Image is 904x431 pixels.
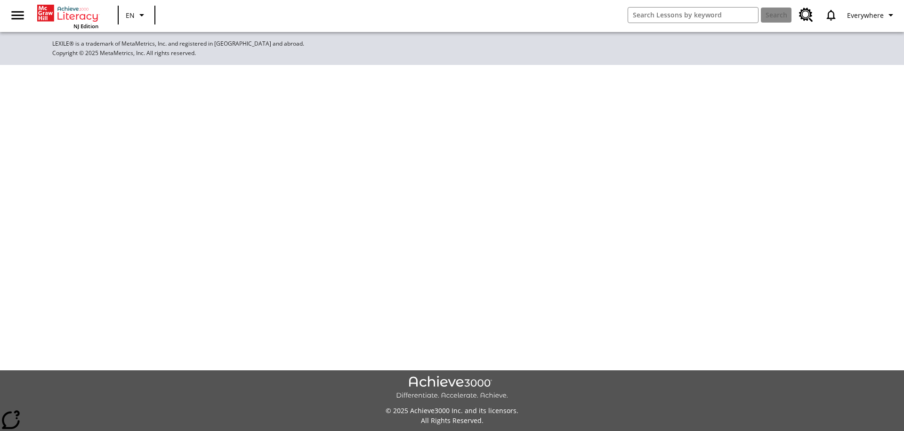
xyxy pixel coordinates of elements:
[4,1,32,29] button: Open side menu
[121,7,152,24] button: Language: EN, Select a language
[126,10,135,20] span: EN
[847,10,884,20] span: Everywhere
[793,2,819,28] a: Resource Center, Will open in new tab
[52,49,196,57] span: Copyright © 2025 MetaMetrics, Inc. All rights reserved.
[843,7,900,24] button: Profile/Settings
[628,8,758,23] input: search field
[52,39,852,48] p: LEXILE® is a trademark of MetaMetrics, Inc. and registered in [GEOGRAPHIC_DATA] and abroad.
[37,3,98,30] div: Home
[73,23,98,30] span: NJ Edition
[396,376,508,400] img: Achieve3000 Differentiate Accelerate Achieve
[819,3,843,27] a: Notifications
